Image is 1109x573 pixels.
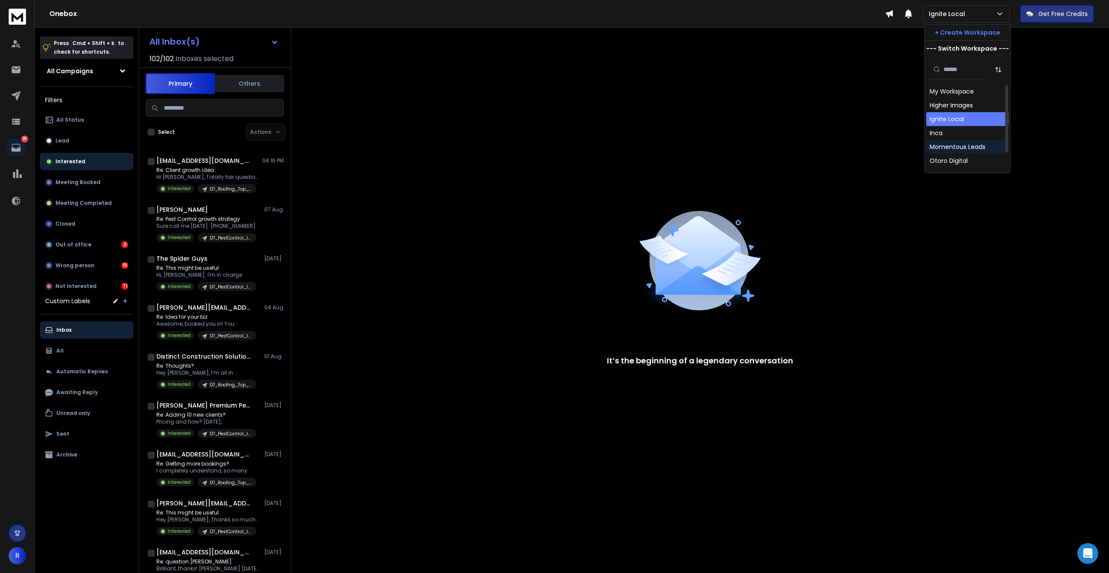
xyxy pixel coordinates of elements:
[40,384,133,401] button: Awaiting Reply
[7,139,25,156] a: 90
[156,516,260,523] p: Hey [PERSON_NAME], Thanks so much for
[168,430,191,437] p: Interested
[56,431,69,437] p: Sent
[210,235,251,241] p: D7_PestControl_IgniteLocal
[264,451,284,458] p: [DATE]
[156,314,256,320] p: Re: Idea for your biz
[210,528,251,535] p: D7_PestControl_IgniteLocal
[121,262,128,269] div: 16
[55,283,97,290] p: Not Interested
[264,206,284,213] p: 07 Aug
[156,558,260,565] p: Re: question [PERSON_NAME]
[9,9,26,25] img: logo
[55,158,85,165] p: Interested
[156,565,260,572] p: Brilliant, thanks! [PERSON_NAME] [DATE][DATE],
[121,283,128,290] div: 71
[175,54,233,64] h3: Inboxes selected
[47,67,93,75] h1: All Campaigns
[56,347,64,354] p: All
[930,115,964,123] div: Ignite Local
[40,111,133,129] button: All Status
[924,25,1010,40] button: + Create Workspace
[156,548,252,557] h1: [EMAIL_ADDRESS][DOMAIN_NAME]
[121,241,128,248] div: 3
[989,61,1007,78] button: Sort by Sort A-Z
[56,389,98,396] p: Awaiting Reply
[56,451,77,458] p: Archive
[156,418,256,425] p: Pricing and how? [DATE],
[168,528,191,534] p: Interested
[156,254,208,263] h1: The Spider Guys
[40,257,133,274] button: Wrong person16
[55,137,69,144] p: Lead
[40,174,133,191] button: Meeting Booked
[156,167,260,174] p: Re: Client growth idea
[930,87,974,96] div: My Workspace
[929,10,969,18] p: Ignite Local
[264,255,284,262] p: [DATE]
[156,223,256,230] p: Sure call me [DATE]. [PHONE_NUMBER]
[21,136,28,142] p: 90
[930,101,973,110] div: Higher Images
[55,220,75,227] p: Closed
[55,241,91,248] p: Out of office
[40,94,133,106] h3: Filters
[930,170,953,179] div: TV Eyes
[156,174,260,181] p: Hi [PERSON_NAME], Totally fair question —
[156,467,256,474] p: I completely understand, so many
[926,44,1009,53] p: --- Switch Workspace ---
[156,303,252,312] h1: [PERSON_NAME][EMAIL_ADDRESS][DOMAIN_NAME]
[156,216,256,223] p: Re: Pest Control growth strategy
[156,401,252,410] h1: [PERSON_NAME] Premium Pest Control
[156,460,256,467] p: Re: Getting more bookings?
[1038,10,1088,18] p: Get Free Credits
[156,205,208,214] h1: [PERSON_NAME]
[156,509,260,516] p: Re: This might be useful
[264,402,284,409] p: [DATE]
[9,547,26,564] button: R
[264,304,284,311] p: 04 Aug
[40,236,133,253] button: Out of office3
[210,333,251,339] p: D7_PestControl_IgniteLocal
[40,425,133,443] button: Sent
[607,355,793,367] p: It’s the beginning of a legendary conversation
[149,54,174,64] span: 102 / 102
[215,74,284,93] button: Others
[156,369,256,376] p: Hey [PERSON_NAME], I’m all in
[143,33,285,50] button: All Inbox(s)
[210,479,251,486] p: D7_Roofing_Top_100_Usa_Cities-CLEANED
[158,129,175,136] label: Select
[210,382,251,388] p: D7_Roofing_Top_100_Usa_Cities-CLEANED
[40,153,133,170] button: Interested
[56,117,84,123] p: All Status
[264,500,284,507] p: [DATE]
[49,9,885,19] h1: Onebox
[149,37,200,46] h1: All Inbox(s)
[55,179,101,186] p: Meeting Booked
[264,353,284,360] p: 01 Aug
[156,265,256,272] p: Re: This might be useful
[168,283,191,290] p: Interested
[56,327,71,333] p: Inbox
[156,320,256,327] p: Awesome, booked you in! You
[210,186,251,192] p: D7_Roofing_Top_100_Usa_Cities-CLEANED
[56,410,90,417] p: Unread only
[156,450,252,459] h1: [EMAIL_ADDRESS][DOMAIN_NAME]
[55,262,94,269] p: Wrong person
[156,363,256,369] p: Re: Thoughts?
[930,156,968,165] div: Otoro Digital
[40,363,133,380] button: Automatic Replies
[930,142,986,151] div: Momentous Leads
[40,215,133,233] button: Closed
[156,156,252,165] h1: [EMAIL_ADDRESS][DOMAIN_NAME]
[56,368,108,375] p: Automatic Replies
[930,129,943,137] div: Inca
[45,297,90,305] h3: Custom Labels
[40,278,133,295] button: Not Interested71
[71,38,116,48] span: Cmd + Shift + k
[1077,543,1098,564] div: Open Intercom Messenger
[40,194,133,212] button: Meeting Completed
[40,132,133,149] button: Lead
[264,549,284,556] p: [DATE]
